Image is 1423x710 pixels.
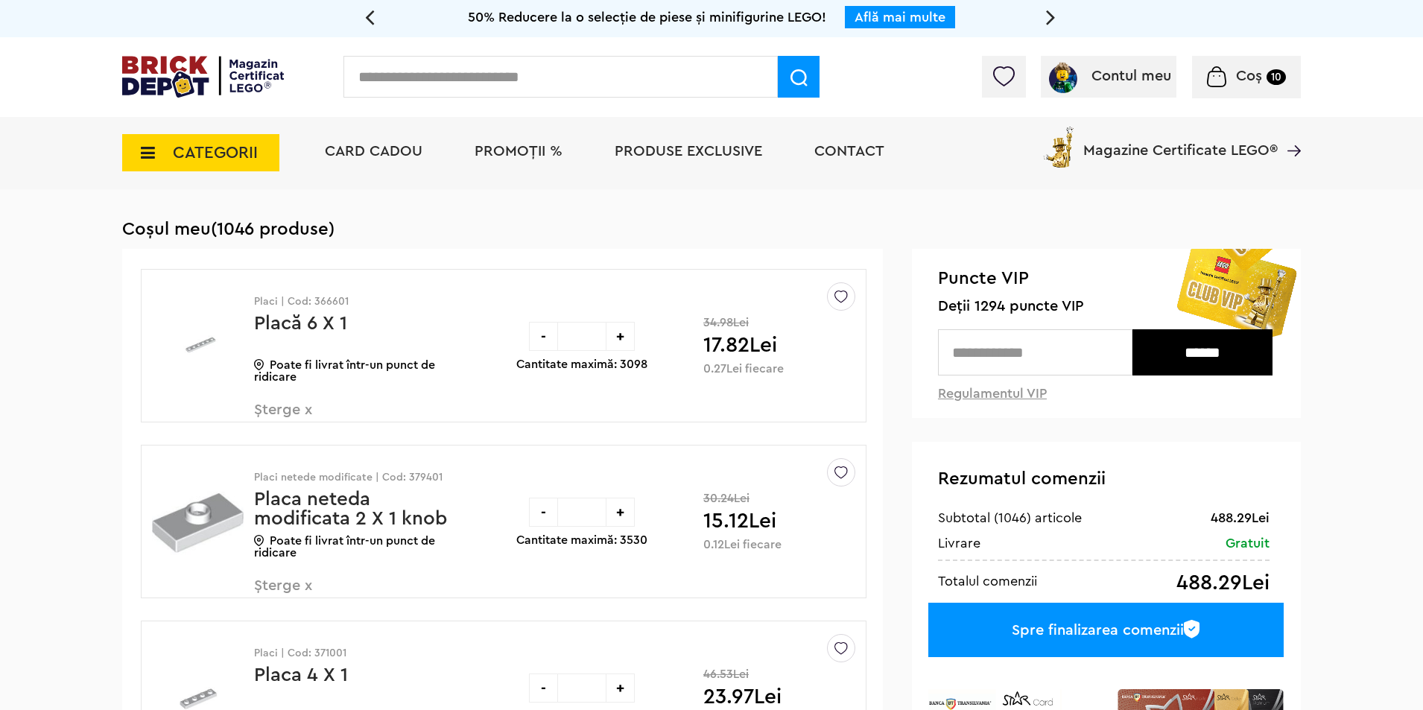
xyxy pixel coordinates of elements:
[529,498,558,527] div: -
[254,535,466,559] p: Poate fi livrat într-un punct de ridicare
[529,322,558,351] div: -
[1226,534,1270,552] div: Gratuit
[606,498,635,527] div: +
[211,221,335,238] span: (1046 produse)
[254,665,348,685] a: Placa 4 X 1
[703,539,782,551] p: 0.12Lei fiecare
[703,668,782,680] span: 46.53Lei
[703,510,776,531] span: 15.12Lei
[516,534,647,546] p: Cantitate maximă: 3530
[938,509,1082,527] div: Subtotal (1046) articole
[254,297,466,307] p: Placi | Cod: 366601
[254,314,347,333] a: Placă 6 X 1
[1278,124,1301,139] a: Magazine Certificate LEGO®
[1091,69,1171,83] span: Contul meu
[254,472,466,483] p: Placi netede modificate | Cod: 379401
[928,603,1284,657] a: Spre finalizarea comenzii
[152,466,244,578] img: Placa neteda modificata 2 X 1 knob
[516,358,647,370] p: Cantitate maximă: 3098
[938,298,1275,315] span: Deții 1294 puncte VIP
[475,144,562,159] a: PROMOȚII %
[938,572,1037,590] div: Totalul comenzii
[254,402,429,434] span: Șterge x
[152,292,244,402] img: Placă 6 X 1
[855,10,945,24] a: Află mai multe
[529,673,558,703] div: -
[703,686,782,707] span: 23.97Lei
[606,322,635,351] div: +
[1083,124,1278,158] span: Magazine Certificate LEGO®
[1211,509,1270,527] div: 488.29Lei
[938,470,1106,488] span: Rezumatul comenzii
[254,489,447,528] a: Placa neteda modificata 2 X 1 knob
[254,578,429,610] span: Șterge x
[1236,69,1262,83] span: Coș
[468,10,826,24] span: 50% Reducere la o selecție de piese și minifigurine LEGO!
[615,144,762,159] a: Produse exclusive
[703,335,777,355] span: 17.82Lei
[703,317,777,329] span: 34.98Lei
[938,387,1047,400] a: Regulamentul VIP
[703,363,784,375] p: 0.27Lei fiecare
[122,219,1301,240] h1: Coșul meu
[254,648,466,659] p: Placi | Cod: 371001
[1047,69,1171,83] a: Contul meu
[703,492,776,504] span: 30.24Lei
[1176,572,1270,594] div: 488.29Lei
[606,673,635,703] div: +
[173,145,258,161] span: CATEGORII
[325,144,422,159] a: Card Cadou
[814,144,884,159] a: Contact
[938,534,980,552] div: Livrare
[1267,69,1286,85] small: 10
[254,359,466,383] p: Poate fi livrat într-un punct de ridicare
[938,267,1275,291] span: Puncte VIP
